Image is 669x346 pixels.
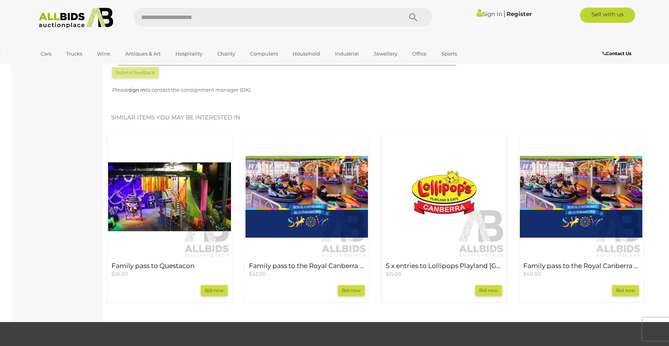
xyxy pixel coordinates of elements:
img: Allbids.com.au [35,8,117,29]
p: Please to contact the consignment manager (DK) [112,86,462,94]
img: Family pass to the Royal Canberra Show 2026 (3) [520,136,643,259]
img: Family pass to Questacon [108,136,231,259]
a: Bid now [475,285,502,296]
a: Family pass to Questacon $36.00 [111,262,228,277]
a: Register [507,10,532,17]
a: Bid now [338,285,365,296]
a: Industrial [330,48,364,60]
a: Jewellery [369,48,402,60]
a: Bid now [201,285,228,296]
a: Computers [245,48,283,60]
a: Family pass to the Royal Canberra Show 2026 #2 $42.00 [249,262,365,277]
h4: Family pass to Questacon [111,262,228,270]
a: Cars [36,48,56,60]
h4: Family pass to the Royal Canberra Show 2026 (3) [523,262,639,270]
a: Charity [212,48,240,60]
div: 5 x entries to Lollipops Playland Majura Park [381,134,507,303]
h4: Family pass to the Royal Canberra Show 2026 #2 [249,262,365,270]
a: [GEOGRAPHIC_DATA] [36,60,100,73]
p: $42.00 [249,270,365,278]
a: 5 x entries to Lollipops Playland [GEOGRAPHIC_DATA] $15.00 [386,262,502,277]
a: Contact Us [602,49,633,58]
a: Sell with us [580,8,635,23]
a: sign in [129,87,145,93]
a: Wine [92,48,115,60]
a: Sign In [476,10,502,17]
b: Contact Us [602,51,631,56]
a: Household [288,48,325,60]
a: Bid now [612,285,639,296]
img: Family pass to the Royal Canberra Show 2026 #2 [245,136,368,259]
h2: Similar items you may be interested in [111,114,639,121]
a: Trucks [61,48,87,60]
a: Family pass to the Royal Canberra Show 2026 (3) $40.00 [523,262,639,277]
h4: 5 x entries to Lollipops Playland [GEOGRAPHIC_DATA] [386,262,502,270]
p: $15.00 [386,270,502,278]
img: 5 x entries to Lollipops Playland Majura Park [382,136,505,259]
div: Family pass to Questacon [107,134,233,303]
a: Antiques & Art [120,48,166,60]
div: Family pass to the Royal Canberra Show 2026 #2 [244,134,370,303]
a: Hospitality [170,48,207,60]
div: Family pass to the Royal Canberra Show 2026 (3) [518,134,644,303]
p: $40.00 [523,270,639,278]
button: Search [394,8,432,27]
button: Submit feedback [112,67,159,78]
p: $36.00 [111,270,228,278]
a: Sports [436,48,462,60]
span: | [503,10,505,18]
a: Office [407,48,432,60]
